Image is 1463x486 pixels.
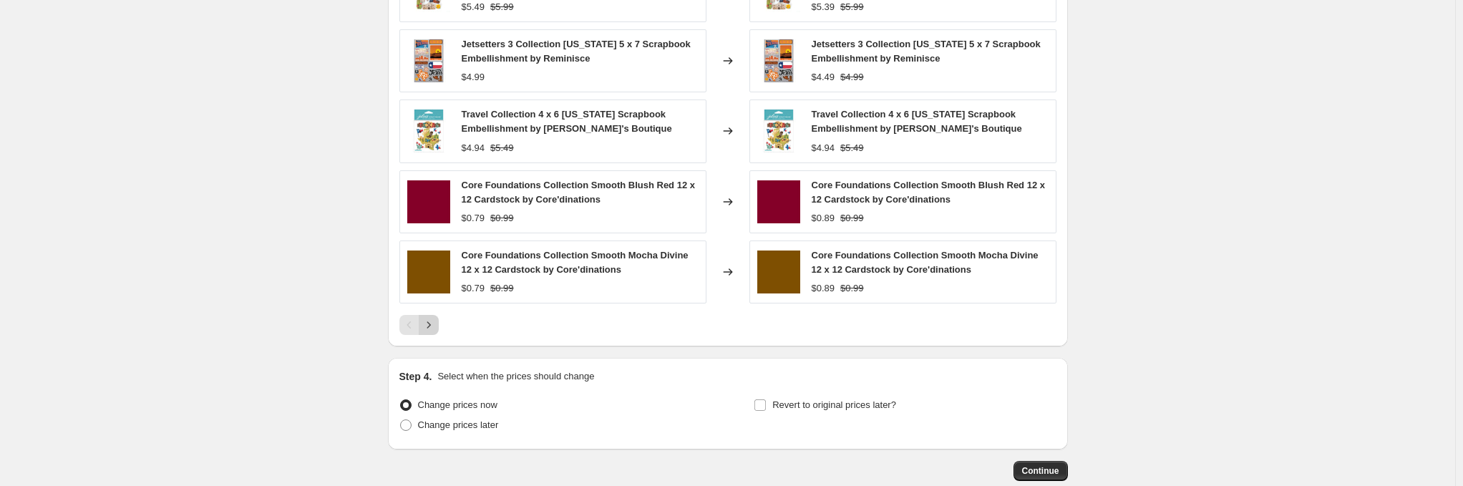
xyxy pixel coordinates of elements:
h2: Step 4. [399,369,432,384]
div: $4.99 [462,70,485,84]
button: Continue [1014,461,1068,481]
strike: $0.99 [840,281,864,296]
strike: $4.99 [840,70,864,84]
div: $4.94 [462,141,485,155]
img: 240413PR_80x.jpg [407,180,450,223]
span: Core Foundations Collection Smooth Mocha Divine 12 x 12 Cardstock by Core'dinations [462,250,689,275]
img: 240425PR-PT_PM_80x.jpg [757,251,800,293]
span: Change prices now [418,399,497,410]
img: 240413PR_80x.jpg [757,180,800,223]
span: Change prices later [418,419,499,430]
div: $0.89 [812,281,835,296]
img: P2020055PM0L__43910_80x.jpg [407,110,450,152]
strike: $0.99 [490,281,514,296]
strike: $0.99 [490,211,514,225]
p: Select when the prices should change [437,369,594,384]
div: $4.49 [812,70,835,84]
span: Revert to original prices later? [772,399,896,410]
strike: $0.99 [840,211,864,225]
img: 0002118739__72153_80x.jpg [407,39,450,82]
div: $0.89 [812,211,835,225]
span: Core Foundations Collection Smooth Blush Red 12 x 12 Cardstock by Core'dinations [812,180,1045,205]
div: $0.79 [462,281,485,296]
span: Core Foundations Collection Smooth Blush Red 12 x 12 Cardstock by Core'dinations [462,180,695,205]
span: Jetsetters 3 Collection [US_STATE] 5 x 7 Scrapbook Embellishment by Reminisce [462,39,691,64]
img: 240425PR-PT_PM_80x.jpg [407,251,450,293]
div: $4.94 [812,141,835,155]
div: $0.79 [462,211,485,225]
img: 0002118739__72153_80x.jpg [757,39,800,82]
span: Jetsetters 3 Collection [US_STATE] 5 x 7 Scrapbook Embellishment by Reminisce [812,39,1041,64]
span: Travel Collection 4 x 6 [US_STATE] Scrapbook Embellishment by [PERSON_NAME]'s Boutique [812,109,1022,134]
span: Continue [1022,465,1059,477]
img: P2020055PM0L__43910_80x.jpg [757,110,800,152]
span: Travel Collection 4 x 6 [US_STATE] Scrapbook Embellishment by [PERSON_NAME]'s Boutique [462,109,672,134]
strike: $5.49 [840,141,864,155]
span: Core Foundations Collection Smooth Mocha Divine 12 x 12 Cardstock by Core'dinations [812,250,1039,275]
strike: $5.49 [490,141,514,155]
nav: Pagination [399,315,439,335]
button: Next [419,315,439,335]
